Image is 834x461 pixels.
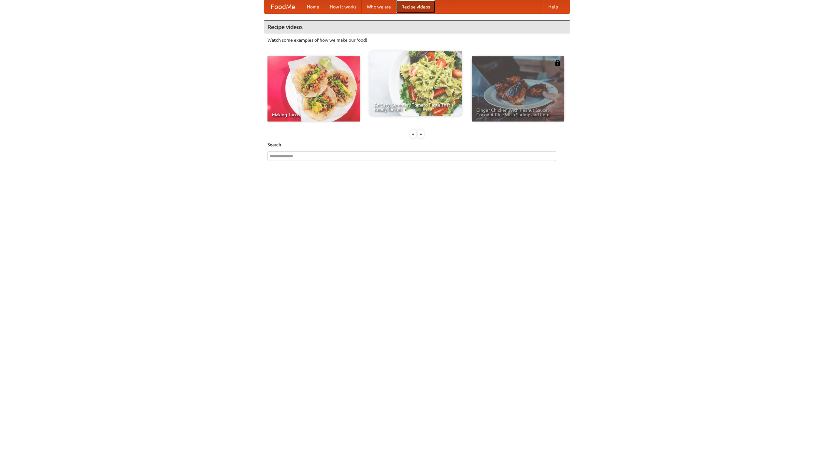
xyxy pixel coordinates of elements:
a: Home [302,0,324,13]
h4: Recipe videos [264,21,570,34]
img: 483408.png [554,60,561,66]
a: Making Tacos [267,56,360,122]
span: Making Tacos [272,112,355,117]
p: Watch some examples of how we make our food! [267,37,567,43]
a: How it works [324,0,362,13]
a: Help [543,0,563,13]
a: FoodMe [264,0,302,13]
a: Who we are [362,0,396,13]
div: « [410,130,416,138]
a: Recipe videos [396,0,435,13]
span: An Easy, Summery Tomato Pasta That's Ready for Fall [374,103,457,112]
a: An Easy, Summery Tomato Pasta That's Ready for Fall [369,51,462,116]
h5: Search [267,141,567,148]
div: » [418,130,424,138]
